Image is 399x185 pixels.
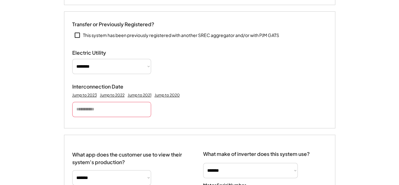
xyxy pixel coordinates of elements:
div: Jump to 2021 [128,93,151,98]
div: This system has been previously registered with another SREC aggregator and/or with PJM GATS [83,32,279,39]
div: Jump to 2023 [72,93,97,98]
div: What app does the customer use to view their system's production? [72,145,191,166]
div: Transfer or Previously Registered? [72,21,154,28]
div: Electric Utility [72,50,135,56]
div: What make of inverter does this system use? [203,145,310,159]
div: Jump to 2020 [155,93,180,98]
div: Jump to 2022 [100,93,125,98]
div: Interconnection Date [72,83,135,90]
